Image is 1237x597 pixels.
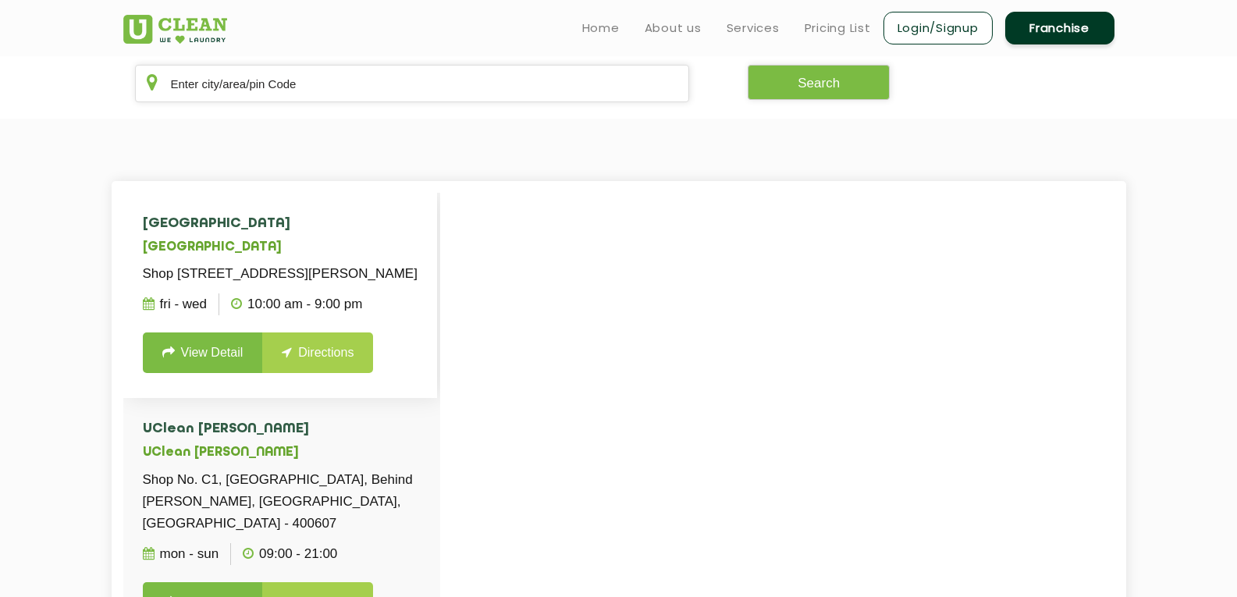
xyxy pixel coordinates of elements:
[135,65,690,102] input: Enter city/area/pin Code
[1005,12,1114,44] a: Franchise
[748,65,890,100] button: Search
[143,469,421,535] p: Shop No. C1, [GEOGRAPHIC_DATA], Behind [PERSON_NAME], [GEOGRAPHIC_DATA], [GEOGRAPHIC_DATA] - 400607
[143,332,263,373] a: View Detail
[262,332,373,373] a: Directions
[805,19,871,37] a: Pricing List
[143,216,418,232] h4: [GEOGRAPHIC_DATA]
[143,263,418,285] p: Shop [STREET_ADDRESS][PERSON_NAME]
[645,19,702,37] a: About us
[582,19,620,37] a: Home
[727,19,780,37] a: Services
[883,12,993,44] a: Login/Signup
[231,293,362,315] p: 10:00 AM - 9:00 PM
[143,543,219,565] p: Mon - Sun
[143,240,418,255] h5: [GEOGRAPHIC_DATA]
[123,15,227,44] img: UClean Laundry and Dry Cleaning
[243,543,337,565] p: 09:00 - 21:00
[143,293,207,315] p: Fri - Wed
[143,421,421,437] h4: UClean [PERSON_NAME]
[143,446,421,460] h5: UClean [PERSON_NAME]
